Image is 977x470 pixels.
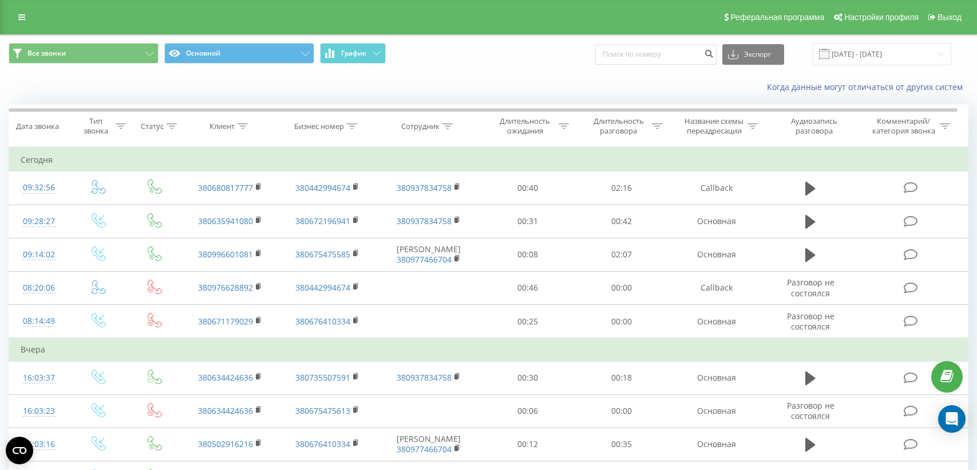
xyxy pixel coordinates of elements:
[21,277,57,299] div: 08:20:06
[844,13,919,22] span: Настройки профиля
[9,148,968,171] td: Сегодня
[397,372,452,383] a: 380937834758
[397,182,452,193] a: 380937834758
[198,372,253,383] a: 380634424636
[397,254,452,265] a: 380977466704
[730,13,824,22] span: Реферальная программа
[295,405,350,416] a: 380675475613
[787,277,834,298] span: Разговор не состоялся
[209,122,235,131] div: Клиент
[575,394,669,428] td: 00:00
[481,394,575,428] td: 00:06
[481,428,575,461] td: 00:12
[198,249,253,260] a: 380996601081
[198,282,253,293] a: 380976628892
[668,171,765,205] td: Callback
[787,400,834,421] span: Разговор не состоялся
[668,394,765,428] td: Основная
[668,205,765,238] td: Основная
[722,44,784,65] button: Экспорт
[21,244,57,266] div: 09:14:02
[164,43,314,64] button: Основной
[295,316,350,327] a: 380676410334
[668,271,765,304] td: Callback
[295,216,350,226] a: 380672196941
[401,122,440,131] div: Сотрудник
[16,122,59,131] div: Дата звонка
[9,43,159,64] button: Все звонки
[198,316,253,327] a: 380671179029
[21,177,57,199] div: 09:32:56
[294,122,344,131] div: Бизнес номер
[575,171,669,205] td: 02:16
[295,372,350,383] a: 380735507591
[938,405,966,433] div: Open Intercom Messenger
[668,361,765,394] td: Основная
[295,182,350,193] a: 380442994674
[9,338,968,361] td: Вчера
[481,171,575,205] td: 00:40
[481,305,575,339] td: 00:25
[21,433,57,456] div: 16:03:16
[320,43,386,64] button: График
[777,116,852,136] div: Аудиозапись разговора
[397,444,452,455] a: 380977466704
[683,116,745,136] div: Название схемы переадресации
[198,405,253,416] a: 380634424636
[938,13,962,22] span: Выход
[295,438,350,449] a: 380676410334
[6,437,33,464] button: Open CMP widget
[595,44,717,65] input: Поиск по номеру
[376,428,481,461] td: [PERSON_NAME]
[198,438,253,449] a: 380502916216
[481,238,575,271] td: 00:08
[198,216,253,226] a: 380635941080
[575,205,669,238] td: 00:42
[376,238,481,271] td: [PERSON_NAME]
[767,81,968,92] a: Когда данные могут отличаться от других систем
[495,116,556,136] div: Длительность ожидания
[295,282,350,293] a: 380442994674
[668,238,765,271] td: Основная
[21,310,57,332] div: 08:14:49
[21,400,57,422] div: 16:03:23
[21,367,57,389] div: 16:03:37
[198,182,253,193] a: 380680817777
[27,49,66,58] span: Все звонки
[141,122,164,131] div: Статус
[787,311,834,332] span: Разговор не состоялся
[21,210,57,233] div: 09:28:27
[575,361,669,394] td: 00:18
[397,216,452,226] a: 380937834758
[575,271,669,304] td: 00:00
[481,271,575,304] td: 00:46
[295,249,350,260] a: 380675475585
[575,238,669,271] td: 02:07
[668,305,765,339] td: Основная
[481,205,575,238] td: 00:31
[870,116,937,136] div: Комментарий/категория звонка
[575,428,669,461] td: 00:35
[588,116,649,136] div: Длительность разговора
[341,49,366,57] span: График
[668,428,765,461] td: Основная
[481,361,575,394] td: 00:30
[79,116,113,136] div: Тип звонка
[575,305,669,339] td: 00:00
